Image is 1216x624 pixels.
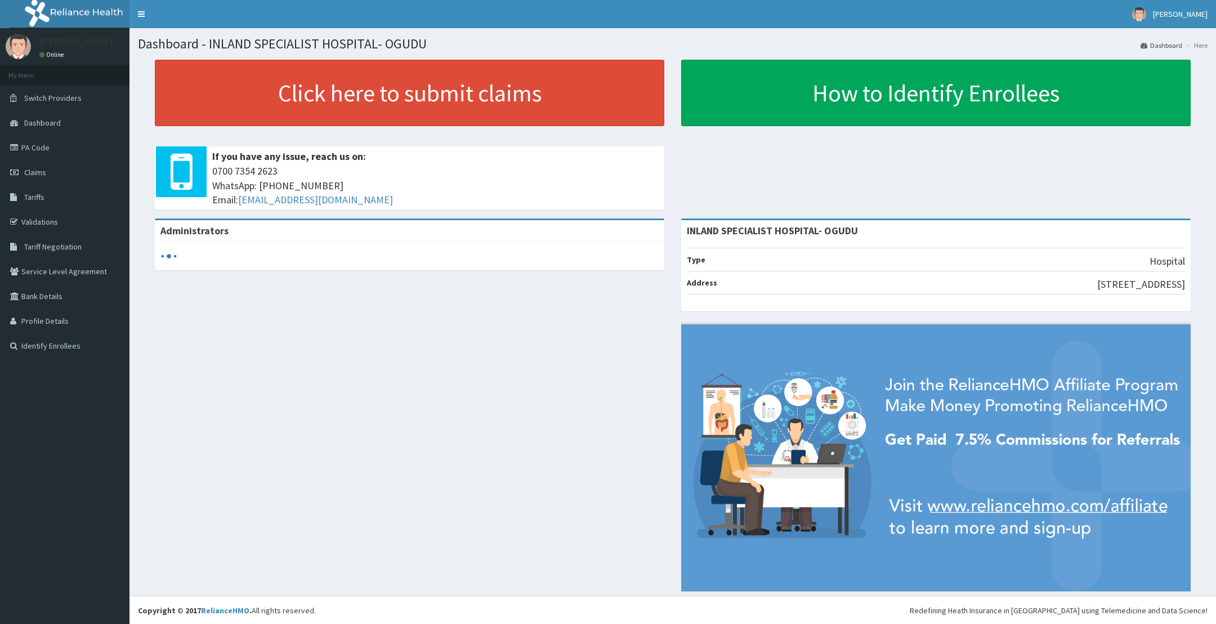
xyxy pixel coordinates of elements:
p: Hospital [1150,254,1185,269]
img: User Image [1132,7,1146,21]
h1: Dashboard - INLAND SPECIALIST HOSPITAL- OGUDU [138,37,1208,51]
span: Dashboard [24,118,61,128]
span: Switch Providers [24,93,82,103]
b: Address [687,278,717,288]
a: How to Identify Enrollees [681,60,1191,126]
span: Claims [24,167,46,177]
div: Redefining Heath Insurance in [GEOGRAPHIC_DATA] using Telemedicine and Data Science! [910,605,1208,616]
span: Tariff Negotiation [24,242,82,252]
svg: audio-loading [160,248,177,265]
a: Online [39,51,66,59]
span: [PERSON_NAME] [1153,9,1208,19]
a: RelianceHMO [201,605,249,616]
span: Tariffs [24,192,44,202]
b: Type [687,255,705,265]
a: [EMAIL_ADDRESS][DOMAIN_NAME] [238,193,393,206]
img: provider-team-banner.png [681,324,1191,591]
span: 0700 7354 2623 WhatsApp: [PHONE_NUMBER] Email: [212,164,659,207]
a: Click here to submit claims [155,60,664,126]
strong: Copyright © 2017 . [138,605,252,616]
b: Administrators [160,224,229,237]
p: [STREET_ADDRESS] [1097,277,1185,292]
p: [PERSON_NAME] [39,37,113,47]
a: Dashboard [1141,41,1182,50]
li: Here [1183,41,1208,50]
strong: INLAND SPECIALIST HOSPITAL- OGUDU [687,224,858,237]
img: User Image [6,34,31,59]
b: If you have any issue, reach us on: [212,150,366,163]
